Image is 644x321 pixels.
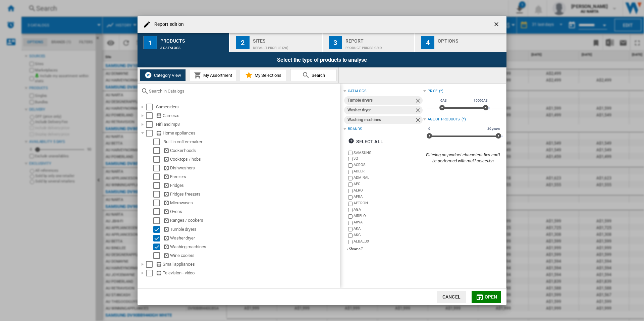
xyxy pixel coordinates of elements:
div: ADMIRAL [354,175,423,181]
ng-md-icon: Remove [415,117,423,125]
input: brand.name [348,189,353,193]
input: Search in Catalogs [149,89,337,94]
md-checkbox: Select [153,191,163,198]
div: Camcorders [156,104,339,110]
md-checkbox: Select [153,235,163,242]
div: Hifi and mp3 [156,121,339,128]
md-checkbox: Select [146,121,156,128]
span: 10000A$ [473,98,489,103]
md-checkbox: Select [153,244,163,250]
div: AIRFLO [354,213,423,220]
div: Tumble dryers [163,226,339,233]
input: brand.name [348,202,353,206]
button: Category View [140,69,186,81]
md-checkbox: Select [153,173,163,180]
md-checkbox: Select [146,270,156,276]
input: brand.name [348,151,353,155]
div: AERO [354,188,423,194]
input: brand.name [348,227,353,231]
input: brand.name [348,195,353,200]
div: Ranges / cookers [163,217,339,224]
div: catalogs [348,89,366,94]
div: Product prices grid [345,43,412,50]
div: Washer dryer [163,235,339,242]
div: 4 [421,36,434,49]
div: Cooktops / hobs [163,156,339,163]
div: +Show all [347,247,423,252]
div: AGA [354,207,423,213]
ng-md-icon: Remove [415,97,423,105]
div: Home appliances [156,130,339,137]
div: Dishwashers [163,165,339,171]
md-checkbox: Select [153,252,163,259]
input: brand.name [348,157,353,161]
div: 3 catalogs [160,43,226,50]
ng-md-icon: getI18NText('BUTTONS.CLOSE_DIALOG') [493,21,501,29]
div: Brands [348,126,362,132]
button: My Assortment [190,69,236,81]
md-checkbox: Select [146,261,156,268]
div: Washer dryer [347,106,414,114]
div: Tumble dryers [347,96,414,105]
input: brand.name [348,170,353,174]
span: 0 [427,126,431,131]
button: 4 Options [415,33,506,52]
md-checkbox: Select [153,226,163,233]
button: Cancel [437,291,466,303]
div: Age of products [428,117,460,122]
md-checkbox: Select [153,139,163,145]
span: My Selections [253,73,281,78]
button: Search [290,69,336,81]
div: Cooker hoods [163,147,339,154]
h4: Report edition [151,21,184,28]
div: 3Q [354,156,423,162]
div: Wine coolers [163,252,339,259]
button: Open [472,291,501,303]
md-checkbox: Select [146,130,156,137]
div: AEG [354,181,423,188]
div: Small appliances [156,261,339,268]
div: Default profile (26) [253,43,319,50]
label: SAMSUNG [354,150,423,155]
div: AKG [354,232,423,239]
div: ADLER [354,169,423,175]
input: brand.name [348,233,353,238]
input: brand.name [348,221,353,225]
button: Select all [346,136,385,148]
div: Select all [348,136,383,148]
div: Sites [253,36,319,43]
span: 30 years [486,126,501,131]
input: brand.name [348,176,353,180]
div: Price [428,89,438,94]
div: Cameras [156,112,339,119]
div: Washing machines [163,244,339,250]
input: brand.name [348,240,353,244]
div: 1 [144,36,157,49]
button: 2 Sites Default profile (26) [230,33,322,52]
img: wiser-icon-white.png [144,71,152,79]
div: Fridges [163,182,339,189]
md-checkbox: Select [153,156,163,163]
button: getI18NText('BUTTONS.CLOSE_DIALOG') [490,18,504,31]
div: Fridges freezers [163,191,339,198]
input: brand.name [348,214,353,219]
div: AFTRON [354,201,423,207]
md-checkbox: Select [153,165,163,171]
div: Filtering on product characteristics can't be performed with multi-selection [423,152,503,164]
button: 3 Report Product prices grid [323,33,415,52]
md-checkbox: Select [153,217,163,224]
div: Ovens [163,208,339,215]
div: AFRA [354,194,423,201]
md-checkbox: Select [153,147,163,154]
div: Built in coffee maker [163,139,339,145]
input: brand.name [348,182,353,187]
div: Washing machines [347,116,414,124]
div: Microwaves [163,200,339,206]
md-checkbox: Select [153,200,163,206]
md-checkbox: Select [153,208,163,215]
md-dialog: Report edition ... [138,16,506,305]
div: 3 [329,36,342,49]
div: Products [160,36,226,43]
div: Television - video [156,270,339,276]
span: My Assortment [202,73,232,78]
